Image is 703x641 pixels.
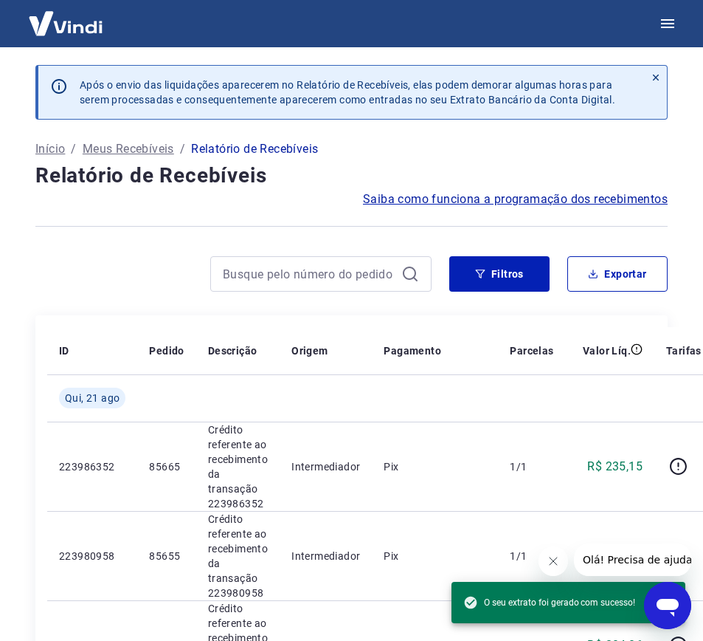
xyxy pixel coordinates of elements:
[149,549,184,563] p: 85655
[191,140,318,158] p: Relatório de Recebíveis
[644,582,691,629] iframe: Botão para abrir a janela de mensagens
[223,263,395,285] input: Busque pelo número do pedido
[59,549,125,563] p: 223980958
[208,422,268,511] p: Crédito referente ao recebimento da transação 223986352
[510,459,553,474] p: 1/1
[208,343,257,358] p: Descrição
[510,549,553,563] p: 1/1
[83,140,174,158] a: Meus Recebíveis
[291,549,360,563] p: Intermediador
[71,140,76,158] p: /
[59,343,69,358] p: ID
[384,459,486,474] p: Pix
[384,343,441,358] p: Pagamento
[35,161,668,191] h4: Relatório de Recebíveis
[538,546,568,576] iframe: Fechar mensagem
[363,191,668,208] a: Saiba como funciona a programação dos recebimentos
[59,459,125,474] p: 223986352
[80,78,633,107] p: Após o envio das liquidações aparecerem no Relatório de Recebíveis, elas podem demorar algumas ho...
[291,343,328,358] p: Origem
[666,343,702,358] p: Tarifas
[384,549,486,563] p: Pix
[9,10,124,22] span: Olá! Precisa de ajuda?
[449,256,550,292] button: Filtros
[180,140,185,158] p: /
[18,1,114,46] img: Vindi
[587,458,643,476] p: R$ 235,15
[510,343,553,358] p: Parcelas
[35,140,65,158] a: Início
[291,459,360,474] p: Intermediador
[208,512,268,600] p: Crédito referente ao recebimento da transação 223980958
[583,343,631,358] p: Valor Líq.
[65,391,120,405] span: Qui, 21 ago
[149,343,184,358] p: Pedido
[574,544,691,576] iframe: Mensagem da empresa
[149,459,184,474] p: 85665
[463,595,635,610] span: O seu extrato foi gerado com sucesso!
[567,256,668,292] button: Exportar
